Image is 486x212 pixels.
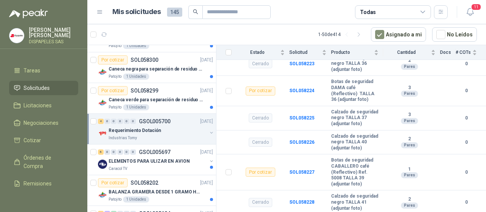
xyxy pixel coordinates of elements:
a: Cotizar [9,133,78,148]
a: 6 0 0 0 0 0 GSOL005697[DATE] Company LogoELEMENTOS PARA ULIZAR EN AVIONCaracol TV [98,148,215,172]
p: Patojito [109,74,121,80]
span: Solicitudes [24,84,50,92]
p: Requerimiento Dotación [109,127,161,134]
span: Solicitud [289,50,320,55]
div: 0 [111,149,117,155]
b: 3 [383,85,436,91]
button: 11 [463,5,477,19]
div: 1 - 50 de 414 [318,28,365,41]
span: 145 [167,8,182,17]
div: 4 [98,119,104,124]
th: Cantidad [383,45,440,60]
p: [DATE] [200,179,213,187]
span: Estado [236,50,279,55]
a: 4 0 0 0 0 0 GSOL005700[DATE] Company LogoRequerimiento DotaciónIndustrias Tomy [98,117,215,141]
b: 0 [456,199,477,206]
h1: Mis solicitudes [112,6,161,17]
b: 1 [383,166,436,173]
p: [DATE] [200,87,213,94]
div: 0 [117,149,123,155]
p: [PERSON_NAME] [PERSON_NAME] [29,27,78,38]
p: [DATE] [200,118,213,125]
div: 0 [124,149,129,155]
a: Órdenes de Compra [9,151,78,173]
a: Tareas [9,63,78,78]
a: SOL058225 [289,115,314,121]
img: Company Logo [98,129,107,138]
b: Botas de seguridad DAMA café (Reflectivo) TALLA 36 (adjuntar foto) [331,79,379,102]
a: Solicitudes [9,81,78,95]
p: GSOL005697 [139,149,170,155]
img: Company Logo [98,98,107,107]
img: Company Logo [98,68,107,77]
p: Patojito [109,43,121,49]
div: Pares [401,172,418,178]
div: Pares [401,203,418,209]
div: 0 [117,119,123,124]
a: Remisiones [9,176,78,191]
p: Patojito [109,196,121,203]
p: [DATE] [200,57,213,64]
button: Asignado a mi [371,27,426,42]
a: SOL058224 [289,88,314,93]
a: SOL058228 [289,199,314,205]
b: 0 [456,87,477,94]
div: Por cotizar [246,86,275,96]
b: 0 [456,115,477,122]
div: 0 [111,119,117,124]
div: 1 Unidades [123,196,149,203]
div: Pares [401,142,418,148]
div: Cerrado [249,59,272,68]
b: 0 [456,139,477,146]
div: 1 Unidades [123,104,149,110]
div: Por cotizar [98,86,128,95]
b: Calzado de seguridad negro TALLA 40 (adjuntar foto) [331,133,379,151]
span: Producto [331,50,372,55]
div: Pares [401,64,418,70]
img: Company Logo [9,28,24,43]
button: No Leídos [432,27,477,42]
p: SOL058299 [131,88,158,93]
a: SOL058226 [289,140,314,145]
img: Company Logo [98,160,107,169]
b: 0 [456,169,477,176]
p: BALANZA GRAMERA DESDE 1 GRAMO HASTA 5 GRAMOS [109,188,203,196]
div: 1 Unidades [123,74,149,80]
p: DISPAPELES SAS [29,39,78,44]
span: 11 [471,3,481,11]
p: [DATE] [200,149,213,156]
a: Por cotizarSOL058299[DATE] Company LogoCaneca verde para separación de residuo 55 LTPatojito1 Uni... [87,83,216,114]
span: search [193,9,198,14]
p: GSOL005700 [139,119,170,124]
a: Por cotizarSOL058202[DATE] Company LogoBALANZA GRAMERA DESDE 1 GRAMO HASTA 5 GRAMOSPatojito1 Unid... [87,175,216,206]
p: Caracol TV [109,166,127,172]
div: Pares [401,118,418,124]
span: Cotizar [24,136,41,144]
b: 2 [383,136,436,142]
p: ELEMENTOS PARA ULIZAR EN AVION [109,158,189,165]
div: Por cotizar [98,178,128,187]
span: Negociaciones [24,119,58,127]
div: 0 [104,119,110,124]
a: SOL058227 [289,170,314,175]
div: Por cotizar [98,55,128,64]
b: Calzado de seguridad negro TALLA 36 (adjuntar foto) [331,55,379,73]
a: Por cotizarSOL058300[DATE] Company LogoCaneca negra para separación de residuo 55 LTPatojito1 Uni... [87,52,216,83]
span: # COTs [456,50,471,55]
span: Remisiones [24,179,52,188]
th: Docs [440,45,456,60]
span: Licitaciones [24,101,52,110]
a: Negociaciones [9,116,78,130]
p: Caneca negra para separación de residuo 55 LT [109,66,203,73]
th: Estado [236,45,289,60]
img: Company Logo [98,190,107,199]
div: Cerrado [249,138,272,147]
p: Industrias Tomy [109,135,137,141]
th: Producto [331,45,383,60]
b: 2 [383,58,436,64]
span: Tareas [24,66,40,75]
span: Órdenes de Compra [24,154,71,170]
